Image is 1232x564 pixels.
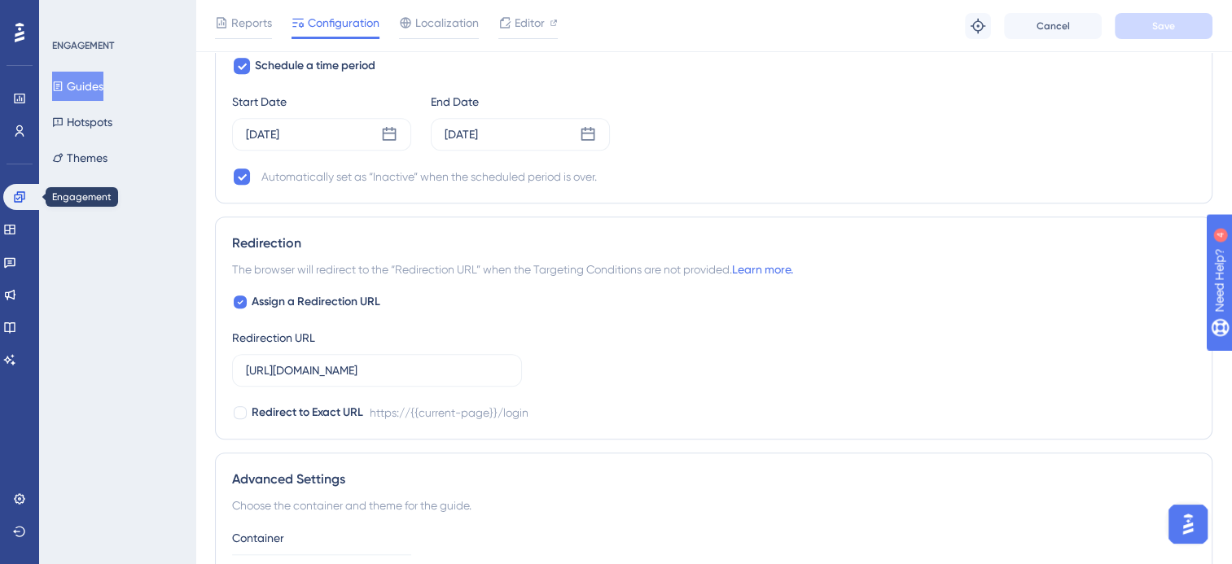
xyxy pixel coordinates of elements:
div: Automatically set as “Inactive” when the scheduled period is over. [261,167,597,186]
button: Save [1115,13,1212,39]
div: Choose the container and theme for the guide. [232,496,1195,515]
span: Cancel [1037,20,1070,33]
input: https://www.example.com/ [246,361,508,379]
div: End Date [431,92,610,111]
div: Container [232,528,1195,548]
div: ENGAGEMENT [52,39,114,52]
span: Localization [415,13,479,33]
button: Hotspots [52,107,112,137]
span: Assign a Redirection URL [252,292,380,312]
span: The browser will redirect to the “Redirection URL” when the Targeting Conditions are not provided. [232,260,793,279]
button: Themes [52,143,107,173]
div: [DATE] [445,125,478,144]
a: Learn more. [732,263,793,276]
button: Cancel [1004,13,1102,39]
iframe: UserGuiding AI Assistant Launcher [1164,500,1212,549]
span: Schedule a time period [255,56,375,76]
div: Start Date [232,92,411,111]
div: Redirection [232,234,1195,253]
div: Redirection URL [232,328,315,348]
span: Editor [515,13,545,33]
span: Need Help? [38,4,102,24]
button: Guides [52,72,103,101]
span: Reports [231,13,272,33]
span: Configuration [308,13,379,33]
div: https://{{current-page}}/login [370,403,528,422]
span: Redirect to Exact URL [252,403,363,422]
div: Advanced Settings [232,470,1195,489]
span: Save [1152,20,1175,33]
div: [DATE] [246,125,279,144]
div: 4 [113,8,118,21]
